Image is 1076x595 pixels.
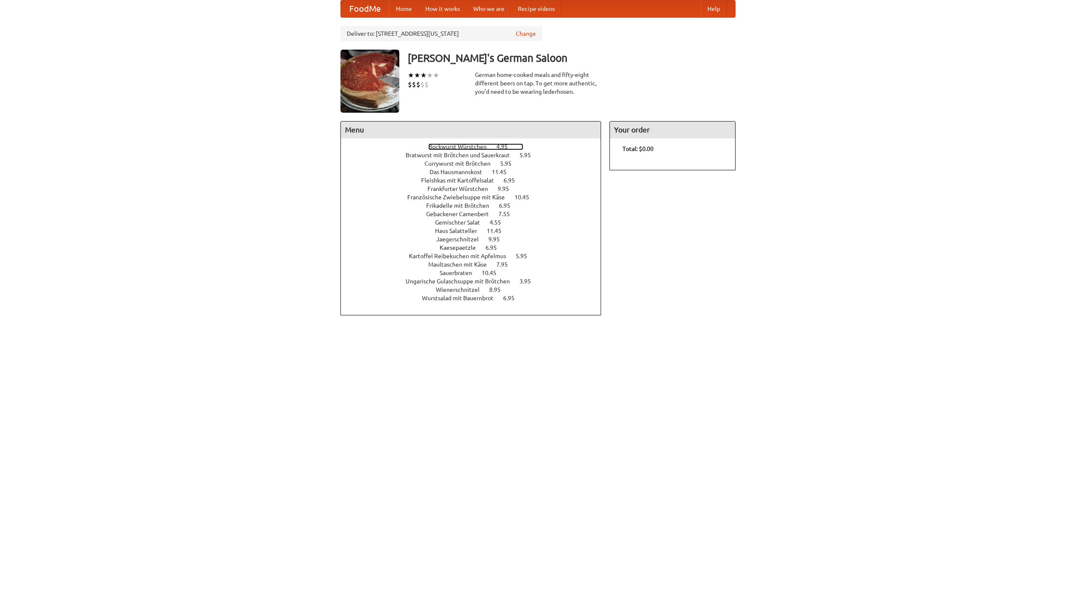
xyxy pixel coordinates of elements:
[440,244,512,251] a: Kaesepaetzle 6.95
[409,253,514,259] span: Kartoffel Reibekuchen mit Apfelmus
[427,185,525,192] a: Frankfurter Würstchen 9.95
[489,286,509,293] span: 8.95
[435,227,485,234] span: Haus Salatteller
[340,26,542,41] div: Deliver to: [STREET_ADDRESS][US_STATE]
[425,80,429,89] li: $
[412,80,416,89] li: $
[610,122,735,138] h4: Your order
[500,160,520,167] span: 5.95
[340,50,399,113] img: angular.jpg
[426,202,526,209] a: Frikadelle mit Brötchen 6.95
[389,0,419,17] a: Home
[341,0,389,17] a: FoodMe
[427,71,433,80] li: ★
[475,71,601,96] div: German home-cooked meals and fifty-eight different beers on tap. To get more authentic, you'd nee...
[435,227,517,234] a: Haus Salatteller 11.45
[487,227,510,234] span: 11.45
[514,194,538,201] span: 10.45
[436,236,515,243] a: Jaegerschnitzel 9.95
[436,286,516,293] a: Wienerschnitzel 8.95
[428,143,523,150] a: Bockwurst Würstchen 4.95
[406,152,518,159] span: Bratwurst mit Brötchen und Sauerkraut
[425,160,527,167] a: Currywurst mit Brötchen 5.95
[428,143,495,150] span: Bockwurst Würstchen
[436,236,487,243] span: Jaegerschnitzel
[408,71,414,80] li: ★
[414,71,420,80] li: ★
[488,236,508,243] span: 9.95
[482,270,505,276] span: 10.45
[406,278,546,285] a: Ungarische Gulaschsuppe mit Brötchen 3.95
[408,50,736,66] h3: [PERSON_NAME]'s German Saloon
[520,152,539,159] span: 5.95
[701,0,727,17] a: Help
[428,261,495,268] span: Maultaschen mit Käse
[420,71,427,80] li: ★
[406,152,546,159] a: Bratwurst mit Brötchen und Sauerkraut 5.95
[511,0,562,17] a: Recipe videos
[467,0,511,17] a: Who we are
[426,211,497,217] span: Gebackener Camenbert
[520,278,539,285] span: 3.95
[440,270,512,276] a: Sauerbraten 10.45
[440,244,484,251] span: Kaesepaetzle
[499,202,519,209] span: 6.95
[420,80,425,89] li: $
[492,169,515,175] span: 11.45
[428,261,523,268] a: Maultaschen mit Käse 7.95
[408,80,412,89] li: $
[341,122,601,138] h4: Menu
[430,169,522,175] a: Das Hausmannskost 11.45
[421,177,530,184] a: Fleishkas mit Kartoffelsalat 6.95
[416,80,420,89] li: $
[436,286,488,293] span: Wienerschnitzel
[496,261,516,268] span: 7.95
[422,295,502,301] span: Wurstsalad mit Bauernbrot
[425,160,499,167] span: Currywurst mit Brötchen
[622,145,654,152] b: Total: $0.00
[407,194,545,201] a: Französische Zwiebelsuppe mit Käse 10.45
[503,295,523,301] span: 6.95
[440,270,480,276] span: Sauerbraten
[426,202,498,209] span: Frikadelle mit Brötchen
[496,143,516,150] span: 4.95
[409,253,543,259] a: Kartoffel Reibekuchen mit Apfelmus 5.95
[516,253,535,259] span: 5.95
[498,185,517,192] span: 9.95
[490,219,509,226] span: 4.55
[485,244,505,251] span: 6.95
[516,29,536,38] a: Change
[504,177,523,184] span: 6.95
[427,185,496,192] span: Frankfurter Würstchen
[422,295,530,301] a: Wurstsalad mit Bauernbrot 6.95
[407,194,513,201] span: Französische Zwiebelsuppe mit Käse
[419,0,467,17] a: How it works
[421,177,502,184] span: Fleishkas mit Kartoffelsalat
[498,211,518,217] span: 7.55
[406,278,518,285] span: Ungarische Gulaschsuppe mit Brötchen
[435,219,517,226] a: Gemischter Salat 4.55
[426,211,525,217] a: Gebackener Camenbert 7.55
[433,71,439,80] li: ★
[435,219,488,226] span: Gemischter Salat
[430,169,491,175] span: Das Hausmannskost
